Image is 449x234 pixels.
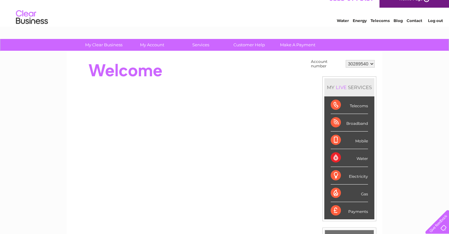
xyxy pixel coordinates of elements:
div: Telecoms [331,96,368,114]
a: Log out [428,27,443,32]
div: LIVE [335,84,348,90]
a: My Clear Business [77,39,130,51]
div: Broadband [331,114,368,132]
div: Mobile [331,132,368,149]
a: Water [337,27,349,32]
div: MY SERVICES [324,78,374,96]
div: Gas [331,185,368,202]
td: Account number [309,58,344,70]
a: Contact [407,27,422,32]
a: Energy [353,27,367,32]
a: Blog [394,27,403,32]
a: 0333 014 3131 [329,3,373,11]
a: Services [174,39,227,51]
a: Customer Help [223,39,276,51]
a: Telecoms [371,27,390,32]
a: Make A Payment [271,39,324,51]
a: My Account [126,39,179,51]
div: Water [331,149,368,167]
div: Clear Business is a trading name of Verastar Limited (registered in [GEOGRAPHIC_DATA] No. 3667643... [74,4,376,31]
div: Electricity [331,167,368,185]
div: Payments [331,202,368,219]
img: logo.png [16,17,48,36]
